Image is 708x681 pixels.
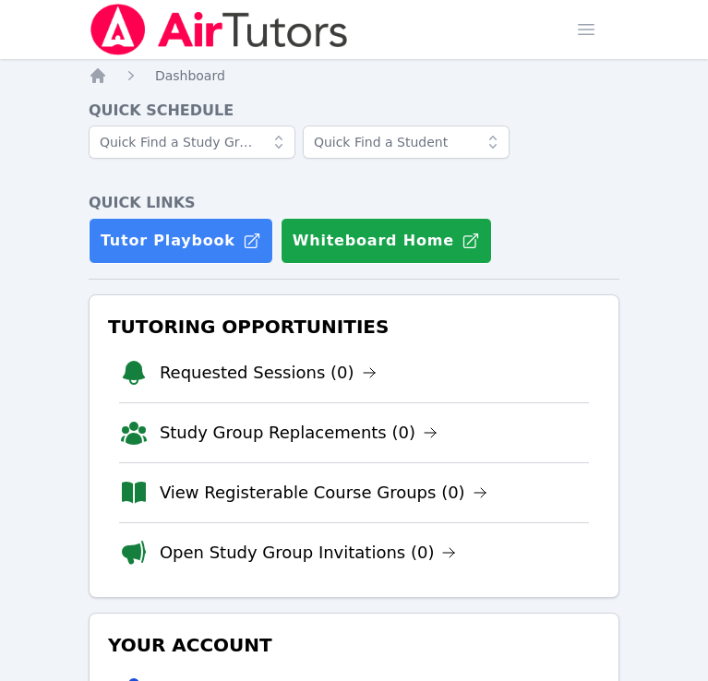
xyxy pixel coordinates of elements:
[89,218,273,264] a: Tutor Playbook
[160,480,487,506] a: View Registerable Course Groups (0)
[155,66,225,85] a: Dashboard
[155,68,225,83] span: Dashboard
[89,4,350,55] img: Air Tutors
[160,540,457,566] a: Open Study Group Invitations (0)
[104,310,604,343] h3: Tutoring Opportunities
[89,125,295,159] input: Quick Find a Study Group
[281,218,492,264] button: Whiteboard Home
[104,628,604,662] h3: Your Account
[160,420,438,446] a: Study Group Replacements (0)
[160,360,377,386] a: Requested Sessions (0)
[89,192,619,214] h4: Quick Links
[89,100,619,122] h4: Quick Schedule
[89,66,619,85] nav: Breadcrumb
[303,125,510,159] input: Quick Find a Student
